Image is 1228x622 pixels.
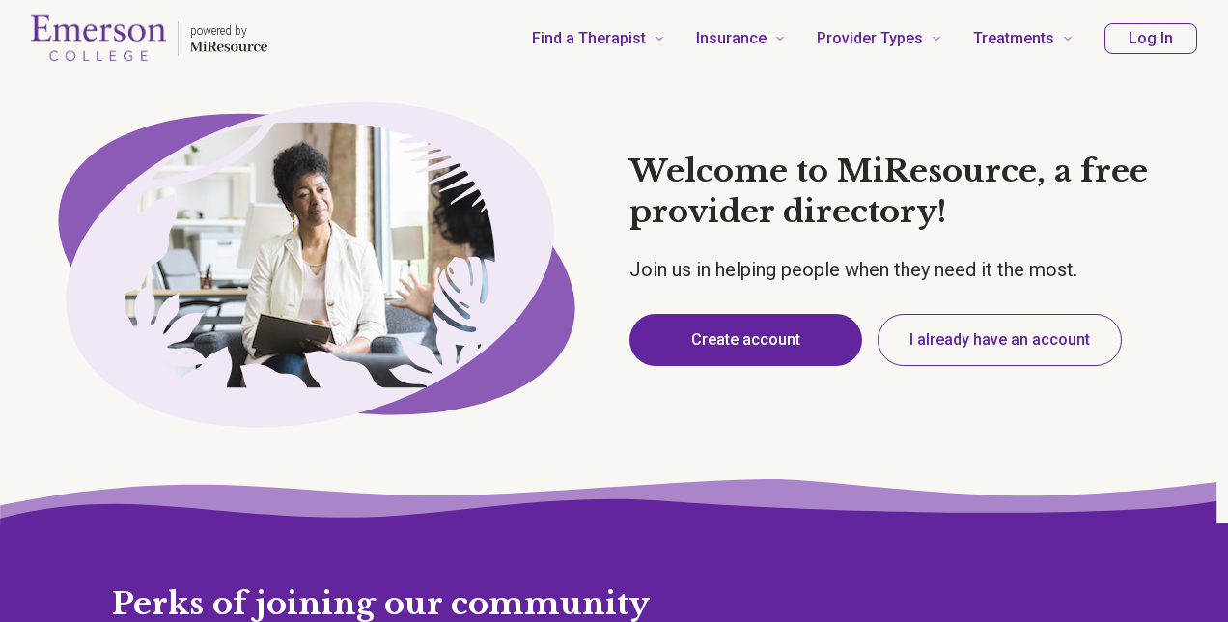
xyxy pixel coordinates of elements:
[532,25,646,52] span: Find a Therapist
[629,256,1201,283] p: Join us in helping people when they need it the most.
[696,25,767,52] span: Insurance
[629,314,862,366] button: Create account
[1104,23,1197,54] button: Log In
[973,25,1054,52] span: Treatments
[817,25,923,52] span: Provider Types
[629,152,1201,232] h1: Welcome to MiResource, a free provider directory!
[878,314,1122,366] button: I already have an account
[31,8,267,70] a: Home page
[190,23,267,39] p: powered by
